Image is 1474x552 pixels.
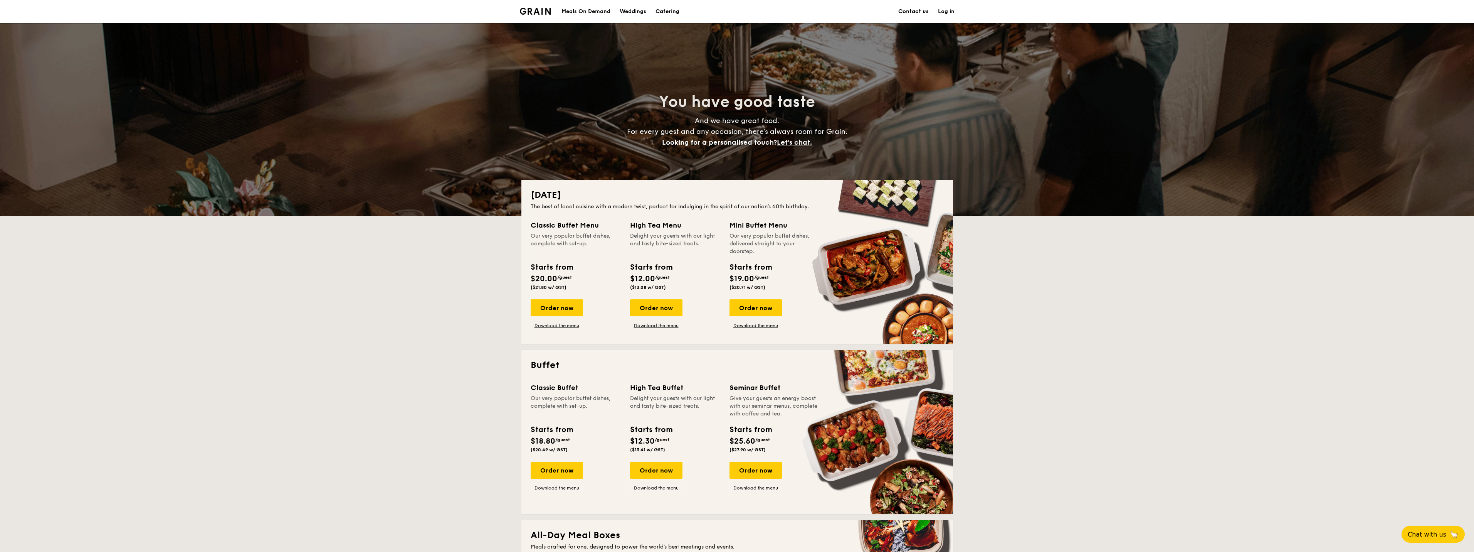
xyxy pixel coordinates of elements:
span: $20.00 [531,274,557,284]
span: /guest [655,437,669,442]
span: /guest [655,275,670,280]
span: Chat with us [1408,531,1446,538]
span: /guest [754,275,769,280]
div: Classic Buffet Menu [531,220,621,231]
div: Starts from [630,424,672,436]
div: Mini Buffet Menu [729,220,820,231]
span: Let's chat. [777,138,812,147]
div: Starts from [729,262,771,273]
div: Delight your guests with our light and tasty bite-sized treats. [630,395,720,418]
span: $18.80 [531,437,555,446]
span: $25.60 [729,437,755,446]
div: Our very popular buffet dishes, complete with set-up. [531,232,621,255]
div: High Tea Menu [630,220,720,231]
div: Order now [729,462,782,479]
div: Give your guests an energy boost with our seminar menus, complete with coffee and tea. [729,395,820,418]
a: Logotype [520,8,551,15]
span: /guest [557,275,572,280]
div: Starts from [531,262,573,273]
span: You have good taste [659,93,815,111]
a: Download the menu [630,322,682,329]
span: ($21.80 w/ GST) [531,285,566,290]
div: Order now [531,299,583,316]
div: Seminar Buffet [729,382,820,393]
a: Download the menu [729,322,782,329]
span: ($13.08 w/ GST) [630,285,666,290]
div: Starts from [630,262,672,273]
span: ($27.90 w/ GST) [729,447,766,452]
span: $12.30 [630,437,655,446]
div: The best of local cuisine with a modern twist, perfect for indulging in the spirit of our nation’... [531,203,944,211]
a: Download the menu [729,485,782,491]
span: $19.00 [729,274,754,284]
div: Our very popular buffet dishes, delivered straight to your doorstep. [729,232,820,255]
span: Looking for a personalised touch? [662,138,777,147]
span: /guest [555,437,570,442]
a: Download the menu [531,485,583,491]
a: Download the menu [630,485,682,491]
div: Starts from [729,424,771,436]
span: 🦙 [1449,530,1459,539]
div: Order now [630,299,682,316]
img: Grain [520,8,551,15]
span: ($20.49 w/ GST) [531,447,568,452]
div: Order now [630,462,682,479]
div: Starts from [531,424,573,436]
div: Order now [729,299,782,316]
span: ($13.41 w/ GST) [630,447,665,452]
button: Chat with us🦙 [1402,526,1465,543]
div: High Tea Buffet [630,382,720,393]
span: /guest [755,437,770,442]
h2: [DATE] [531,189,944,201]
div: Classic Buffet [531,382,621,393]
span: And we have great food. For every guest and any occasion, there’s always room for Grain. [627,116,847,147]
h2: All-Day Meal Boxes [531,529,944,542]
div: Order now [531,462,583,479]
div: Meals crafted for one, designed to power the world's best meetings and events. [531,543,944,551]
div: Our very popular buffet dishes, complete with set-up. [531,395,621,418]
h2: Buffet [531,359,944,371]
span: $12.00 [630,274,655,284]
a: Download the menu [531,322,583,329]
div: Delight your guests with our light and tasty bite-sized treats. [630,232,720,255]
span: ($20.71 w/ GST) [729,285,765,290]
